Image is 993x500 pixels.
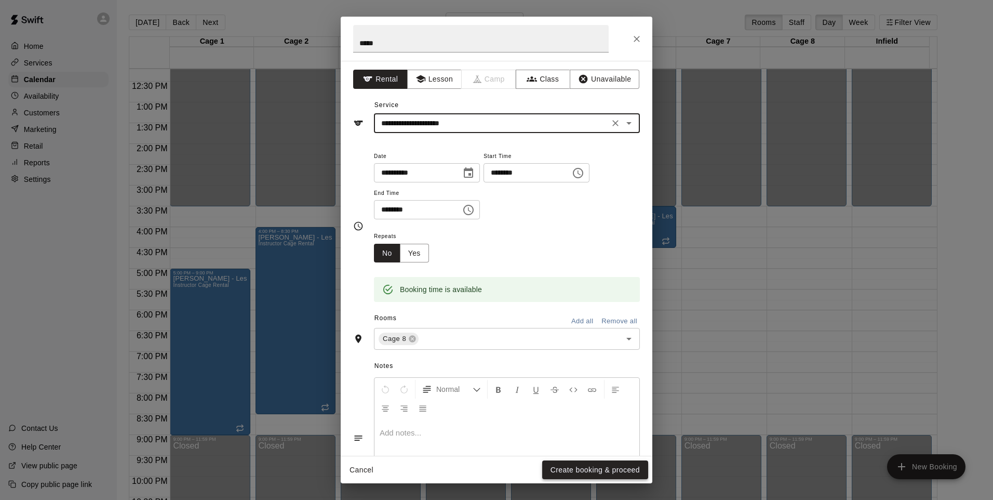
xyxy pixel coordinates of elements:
[353,118,364,128] svg: Service
[353,70,408,89] button: Rental
[622,116,636,130] button: Open
[508,380,526,399] button: Format Italics
[484,150,589,164] span: Start Time
[622,332,636,346] button: Open
[458,200,479,220] button: Choose time, selected time is 8:30 PM
[462,70,516,89] span: Camps can only be created in the Services page
[570,70,639,89] button: Unavailable
[400,244,429,263] button: Yes
[542,460,648,480] button: Create booking & proceed
[599,313,640,330] button: Remove all
[377,399,394,417] button: Center Align
[568,163,588,183] button: Choose time, selected time is 6:30 PM
[377,380,394,399] button: Undo
[527,380,545,399] button: Format Underline
[565,380,582,399] button: Insert Code
[608,116,623,130] button: Clear
[374,150,480,164] span: Date
[374,187,480,201] span: End Time
[490,380,507,399] button: Format Bold
[374,230,437,244] span: Repeats
[436,384,473,394] span: Normal
[374,314,397,322] span: Rooms
[583,380,601,399] button: Insert Link
[516,70,570,89] button: Class
[395,380,413,399] button: Redo
[400,280,482,299] div: Booking time is available
[418,380,485,399] button: Formatting Options
[345,460,378,480] button: Cancel
[546,380,563,399] button: Format Strikethrough
[566,313,599,330] button: Add all
[395,399,413,417] button: Right Align
[627,30,646,48] button: Close
[407,70,462,89] button: Lesson
[607,380,624,399] button: Left Align
[379,333,419,345] div: Cage 8
[353,433,364,443] svg: Notes
[353,221,364,231] svg: Timing
[374,244,400,263] button: No
[374,244,429,263] div: outlined button group
[414,399,432,417] button: Justify Align
[374,101,399,109] span: Service
[374,358,640,375] span: Notes
[353,334,364,344] svg: Rooms
[379,334,410,344] span: Cage 8
[458,163,479,183] button: Choose date, selected date is Aug 28, 2025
